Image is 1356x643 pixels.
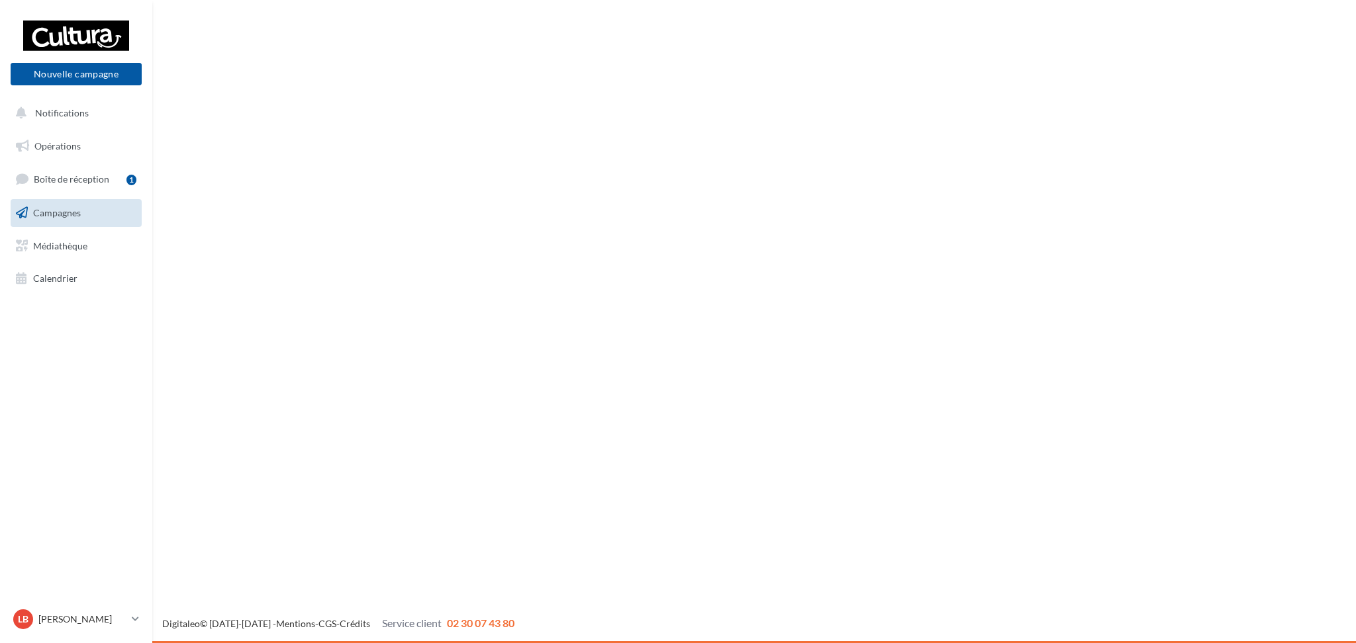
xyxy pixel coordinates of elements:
[18,613,28,626] span: LB
[447,617,514,629] span: 02 30 07 43 80
[33,273,77,284] span: Calendrier
[8,132,144,160] a: Opérations
[318,618,336,629] a: CGS
[34,173,109,185] span: Boîte de réception
[8,199,144,227] a: Campagnes
[35,107,89,118] span: Notifications
[34,140,81,151] span: Opérations
[8,99,139,127] button: Notifications
[33,207,81,218] span: Campagnes
[11,63,142,85] button: Nouvelle campagne
[38,613,126,626] p: [PERSON_NAME]
[8,265,144,292] a: Calendrier
[8,165,144,193] a: Boîte de réception1
[8,232,144,260] a: Médiathèque
[162,618,200,629] a: Digitaleo
[276,618,315,629] a: Mentions
[382,617,442,629] span: Service client
[126,175,136,185] div: 1
[11,607,142,632] a: LB [PERSON_NAME]
[340,618,370,629] a: Crédits
[33,239,87,251] span: Médiathèque
[162,618,514,629] span: © [DATE]-[DATE] - - -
